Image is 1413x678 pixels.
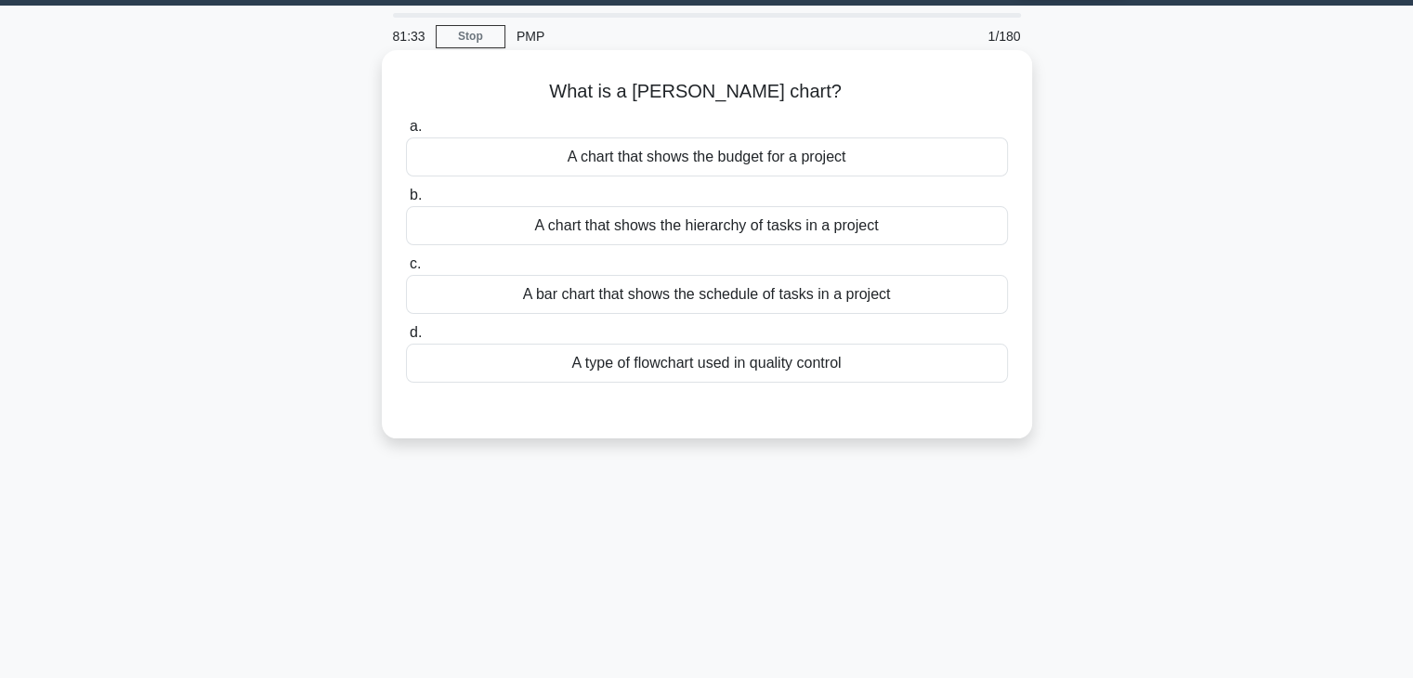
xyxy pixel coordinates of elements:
[404,80,1010,104] h5: What is a [PERSON_NAME] chart?
[410,324,422,340] span: d.
[410,255,421,271] span: c.
[505,18,761,55] div: PMP
[410,187,422,202] span: b.
[923,18,1032,55] div: 1/180
[406,275,1008,314] div: A bar chart that shows the schedule of tasks in a project
[410,118,422,134] span: a.
[406,344,1008,383] div: A type of flowchart used in quality control
[436,25,505,48] a: Stop
[382,18,436,55] div: 81:33
[406,137,1008,176] div: A chart that shows the budget for a project
[406,206,1008,245] div: A chart that shows the hierarchy of tasks in a project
